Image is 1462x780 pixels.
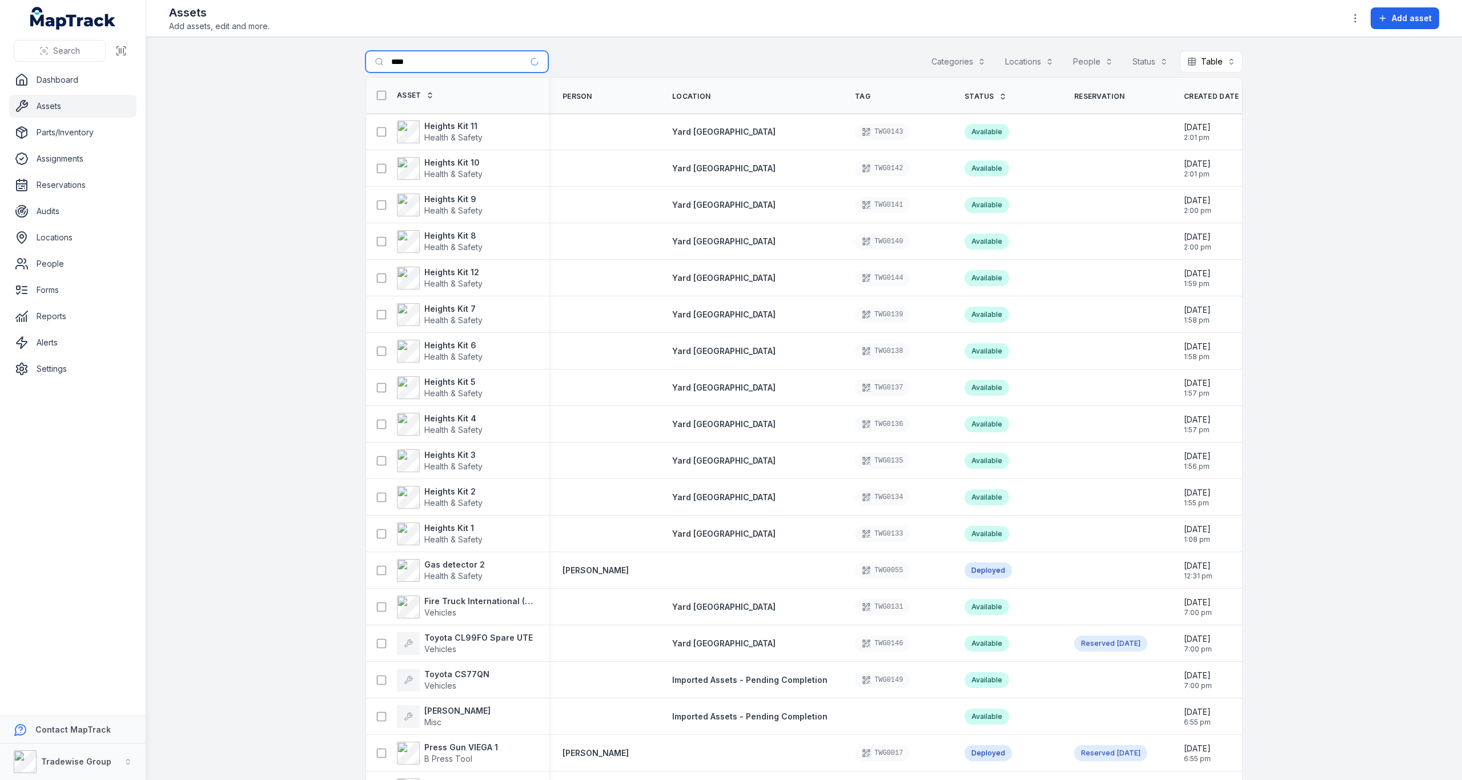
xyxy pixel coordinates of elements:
a: Parts/Inventory [9,121,136,144]
div: Available [965,489,1009,505]
span: Health & Safety [424,279,483,288]
time: 2/22/2025, 1:57:49 PM [1184,377,1211,398]
time: 2/18/2025, 12:31:13 PM [1184,560,1212,581]
span: Vehicles [424,644,456,654]
div: Reserved [1074,745,1147,761]
time: 1/23/2025, 7:00:46 PM [1184,597,1212,617]
span: Yard [GEOGRAPHIC_DATA] [672,273,776,283]
div: Available [965,124,1009,140]
a: [PERSON_NAME] [563,565,629,576]
button: Status [1125,51,1175,73]
span: 1:58 pm [1184,316,1211,325]
button: Categories [924,51,993,73]
a: Heights Kit 6Health & Safety [397,340,483,363]
a: Locations [9,226,136,249]
a: Heights Kit 10Health & Safety [397,157,483,180]
time: 2/22/2025, 1:08:25 PM [1184,524,1211,544]
a: Asset [397,91,434,100]
h2: Assets [169,5,270,21]
time: 6/16/2025, 4:00:00 AM [1117,639,1140,648]
strong: [PERSON_NAME] [563,747,629,759]
span: Health & Safety [424,206,483,215]
div: Available [965,636,1009,652]
a: Heights Kit 9Health & Safety [397,194,483,216]
a: Fire Truck International ([PERSON_NAME])Vehicles [397,596,535,618]
span: 2:01 pm [1184,133,1211,142]
a: Heights Kit 3Health & Safety [397,449,483,472]
div: Available [965,599,1009,615]
a: Yard [GEOGRAPHIC_DATA] [672,638,776,649]
strong: Heights Kit 3 [424,449,483,461]
a: Alerts [9,331,136,354]
button: Add asset [1371,7,1439,29]
span: Imported Assets - Pending Completion [672,675,828,685]
a: Dashboard [9,69,136,91]
a: Assignments [9,147,136,170]
a: Reports [9,305,136,328]
time: 2/22/2025, 2:00:52 PM [1184,195,1211,215]
span: 1:58 pm [1184,352,1211,361]
a: Yard [GEOGRAPHIC_DATA] [672,345,776,357]
a: Created Date [1184,92,1252,101]
a: Heights Kit 4Health & Safety [397,413,483,436]
div: Available [965,672,1009,688]
span: [DATE] [1184,524,1211,535]
span: [DATE] [1184,341,1211,352]
div: TWG0055 [855,562,910,578]
a: Yard [GEOGRAPHIC_DATA] [672,455,776,467]
a: People [9,252,136,275]
time: 1/23/2025, 7:00:46 PM [1184,670,1212,690]
span: Health & Safety [424,498,483,508]
div: TWG0142 [855,160,910,176]
span: [DATE] [1184,706,1211,718]
span: Vehicles [424,681,456,690]
span: [DATE] [1184,451,1211,462]
span: Yard [GEOGRAPHIC_DATA] [672,200,776,210]
div: Available [965,270,1009,286]
time: 2/22/2025, 1:57:17 PM [1184,414,1211,435]
time: 7/23/2025, 5:00:00 AM [1117,749,1140,758]
span: Health & Safety [424,388,483,398]
time: 2/22/2025, 2:01:17 PM [1184,158,1211,179]
strong: Press Gun VIEGA 1 [424,742,498,753]
div: TWG0135 [855,453,910,469]
span: [DATE] [1117,749,1140,757]
div: Available [965,234,1009,250]
span: [DATE] [1184,414,1211,425]
strong: Contact MapTrack [35,725,111,734]
div: TWG0131 [855,599,910,615]
a: Imported Assets - Pending Completion [672,711,828,722]
strong: Fire Truck International ([PERSON_NAME]) [424,596,535,607]
div: Available [965,453,1009,469]
span: [DATE] [1184,268,1211,279]
a: Yard [GEOGRAPHIC_DATA] [672,601,776,613]
strong: Heights Kit 7 [424,303,483,315]
a: Yard [GEOGRAPHIC_DATA] [672,199,776,211]
span: [DATE] [1184,743,1211,754]
a: Press Gun VIEGA 1B Press Tool [397,742,498,765]
div: TWG0139 [855,307,910,323]
a: Reservations [9,174,136,196]
a: [PERSON_NAME]Misc [397,705,491,728]
span: Health & Safety [424,315,483,325]
div: TWG0143 [855,124,910,140]
span: 2:01 pm [1184,170,1211,179]
span: 7:00 pm [1184,645,1212,654]
span: Yard [GEOGRAPHIC_DATA] [672,346,776,356]
span: [DATE] [1184,158,1211,170]
a: Audits [9,200,136,223]
time: 2/22/2025, 1:58:23 PM [1184,341,1211,361]
button: Table [1180,51,1243,73]
span: Health & Safety [424,242,483,252]
div: Available [965,307,1009,323]
span: Yard [GEOGRAPHIC_DATA] [672,492,776,502]
strong: Heights Kit 5 [424,376,483,388]
span: Health & Safety [424,461,483,471]
a: Heights Kit 5Health & Safety [397,376,483,399]
button: Locations [998,51,1061,73]
div: Available [965,197,1009,213]
span: Reservation [1074,92,1124,101]
div: TWG0017 [855,745,910,761]
span: 2:00 pm [1184,243,1211,252]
